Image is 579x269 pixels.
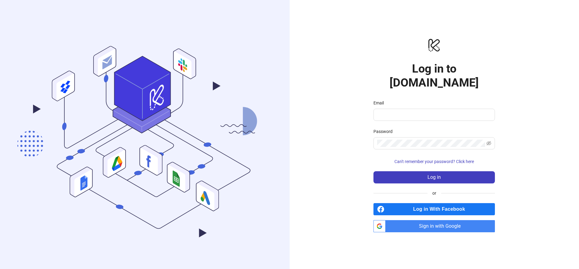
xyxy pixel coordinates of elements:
button: Log in [373,171,495,183]
label: Password [373,128,397,135]
span: eye-invisible [486,141,491,146]
input: Password [377,140,485,147]
h1: Log in to [DOMAIN_NAME] [373,62,495,90]
a: Can't remember your password? Click here [373,159,495,164]
a: Log in With Facebook [373,203,495,215]
label: Email [373,100,388,106]
span: Log in With Facebook [387,203,495,215]
span: or [427,190,441,196]
input: Email [377,111,490,118]
button: Can't remember your password? Click here [373,157,495,166]
span: Log in [427,175,441,180]
span: Can't remember your password? Click here [394,159,474,164]
a: Sign in with Google [373,220,495,232]
span: Sign in with Google [388,220,495,232]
